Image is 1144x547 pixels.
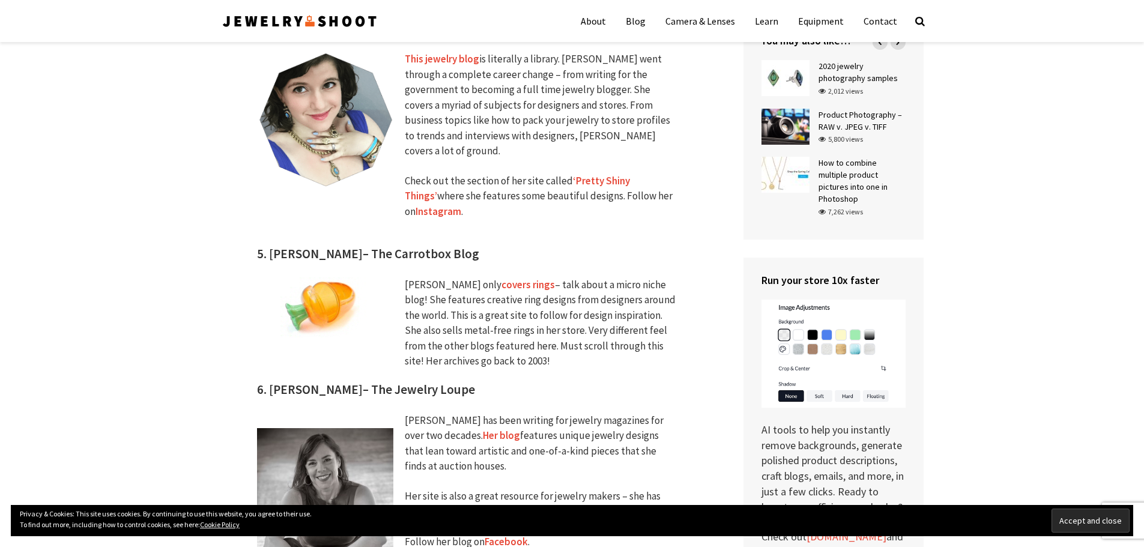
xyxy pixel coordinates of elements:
[572,6,615,36] a: About
[405,52,678,234] div: is literally a library. [PERSON_NAME] went through a complete career change – from writing for th...
[789,6,853,36] a: Equipment
[819,109,902,132] a: Product Photography – RAW v. JPEG v. TIFF
[746,6,787,36] a: Learn
[11,505,1133,536] div: Privacy & Cookies: This site uses cookies. By continuing to use this website, you agree to their ...
[807,530,886,544] a: [DOMAIN_NAME]
[257,52,394,187] img: Top Jewelry Blogs
[761,273,906,288] h4: Run your store 10x faster
[819,157,888,204] a: How to combine multiple product pictures into one in Photoshop
[416,205,461,219] a: Instagram
[855,6,906,36] a: Contact
[656,6,744,36] a: Camera & Lenses
[483,429,520,442] a: Her blog
[819,207,863,217] div: 7,262 views
[405,174,630,204] a: ‘Pretty Shiny Things’
[257,246,363,262] strong: 5. [PERSON_NAME]
[405,174,678,220] p: Check out the section of her site called where she features some beautiful designs. Follow her on .
[405,277,678,369] div: [PERSON_NAME] only – talk about a micro niche blog! She features creative ring designs from desig...
[221,11,378,31] img: Jewelry Photographer Bay Area - San Francisco | Nationwide via Mail
[761,300,906,515] p: AI tools to help you instantly remove backgrounds, generate polished product descriptions, craft ...
[819,134,863,145] div: 5,800 views
[257,381,363,397] strong: 6. [PERSON_NAME]
[501,278,555,291] a: covers rings
[405,52,479,65] a: This jewelry blog
[1052,509,1130,533] input: Accept and close
[617,6,655,36] a: Blog
[819,61,898,83] a: 2020 jewelry photography samples
[271,277,379,337] img: Creative Ring Blog
[200,520,240,529] a: Cookie Policy
[819,86,863,97] div: 2,012 views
